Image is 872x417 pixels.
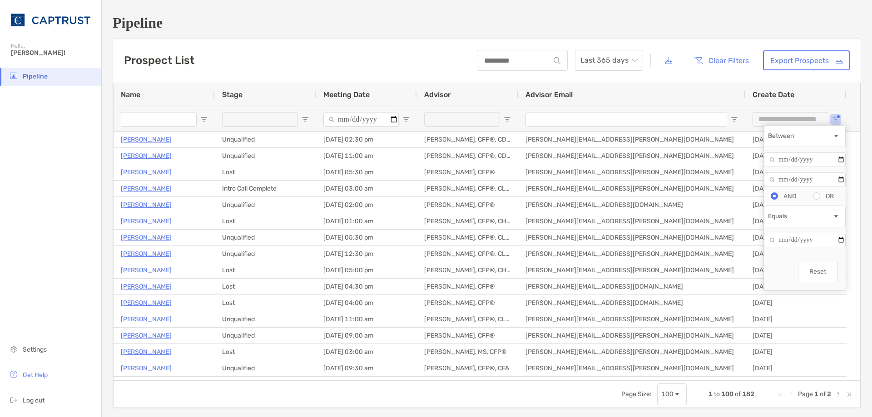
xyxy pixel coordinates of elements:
[316,328,417,343] div: [DATE] 09:00 am
[745,311,847,327] div: [DATE]
[121,216,172,227] a: [PERSON_NAME]
[518,148,745,164] div: [PERSON_NAME][EMAIL_ADDRESS][PERSON_NAME][DOMAIN_NAME]
[121,248,172,260] a: [PERSON_NAME]
[316,344,417,360] div: [DATE] 03:00 am
[121,297,172,309] a: [PERSON_NAME]
[417,360,518,376] div: [PERSON_NAME], CFP®, CFA
[23,73,48,80] span: Pipeline
[745,246,847,262] div: [DATE]
[215,230,316,245] div: Unqualified
[121,330,172,341] a: [PERSON_NAME]
[424,90,451,99] span: Advisor
[708,390,713,398] span: 1
[316,148,417,164] div: [DATE] 11:00 am
[8,70,19,81] img: pipeline icon
[764,206,846,227] div: Filtering operator
[798,261,837,282] button: Reset
[121,134,172,145] a: [PERSON_NAME]
[657,383,687,405] div: Page Size
[745,164,847,180] div: [DATE]
[518,164,745,180] div: [PERSON_NAME][EMAIL_ADDRESS][PERSON_NAME][DOMAIN_NAME]
[721,390,733,398] span: 100
[518,230,745,245] div: [PERSON_NAME][EMAIL_ADDRESS][PERSON_NAME][DOMAIN_NAME]
[121,167,172,178] a: [PERSON_NAME]
[820,390,826,398] span: of
[745,360,847,376] div: [DATE]
[121,281,172,292] p: [PERSON_NAME]
[518,344,745,360] div: [PERSON_NAME][EMAIL_ADDRESS][PERSON_NAME][DOMAIN_NAME]
[215,246,316,262] div: Unqualified
[846,391,853,398] div: Last Page
[215,262,316,278] div: Lost
[316,197,417,213] div: [DATE] 02:00 pm
[121,314,172,325] p: [PERSON_NAME]
[417,377,518,392] div: [PERSON_NAME], CFP®
[215,181,316,196] div: Intro Call Complete
[832,116,839,123] button: Open Filter Menu
[735,390,741,398] span: of
[11,49,96,57] span: [PERSON_NAME]!
[768,212,832,220] div: Equals
[215,213,316,229] div: Lost
[8,394,19,405] img: logout icon
[215,197,316,213] div: Unqualified
[580,50,638,70] span: Last 365 days
[124,54,194,67] h3: Prospect List
[753,90,794,99] span: Create Date
[316,181,417,196] div: [DATE] 03:00 am
[417,181,518,196] div: [PERSON_NAME], CFP®, CLU®
[764,172,846,187] input: Filter Value
[714,390,720,398] span: to
[121,379,223,390] a: [PERSON_NAME][MEDICAL_DATA]
[417,246,518,262] div: [PERSON_NAME], CFP®, CLU®
[23,371,48,379] span: Get Help
[518,279,745,294] div: [PERSON_NAME][EMAIL_ADDRESS][DOMAIN_NAME]
[731,116,738,123] button: Open Filter Menu
[121,199,172,211] a: [PERSON_NAME]
[417,197,518,213] div: [PERSON_NAME], CFP®
[518,311,745,327] div: [PERSON_NAME][EMAIL_ADDRESS][PERSON_NAME][DOMAIN_NAME]
[215,344,316,360] div: Lost
[745,295,847,311] div: [DATE]
[518,132,745,147] div: [PERSON_NAME][EMAIL_ADDRESS][PERSON_NAME][DOMAIN_NAME]
[518,197,745,213] div: [PERSON_NAME][EMAIL_ADDRESS][DOMAIN_NAME]
[316,295,417,311] div: [DATE] 04:00 pm
[776,391,783,398] div: First Page
[764,233,846,247] input: Filter Value
[121,265,172,276] p: [PERSON_NAME]
[745,132,847,147] div: [DATE]
[417,295,518,311] div: [PERSON_NAME], CFP®
[417,132,518,147] div: [PERSON_NAME], CFP®, CDFA®
[763,125,846,291] div: Column Filter
[316,311,417,327] div: [DATE] 11:00 am
[121,346,172,358] p: [PERSON_NAME]
[763,50,850,70] a: Export Prospects
[323,112,399,127] input: Meeting Date Filter Input
[11,4,90,36] img: CAPTRUST Logo
[417,344,518,360] div: [PERSON_NAME], MS, CFP®
[661,390,674,398] div: 100
[798,390,813,398] span: Page
[768,132,832,140] div: Between
[121,150,172,162] a: [PERSON_NAME]
[215,164,316,180] div: Lost
[417,148,518,164] div: [PERSON_NAME], CFP®, CDFA®
[518,262,745,278] div: [PERSON_NAME][EMAIL_ADDRESS][PERSON_NAME][DOMAIN_NAME]
[554,57,560,64] img: input icon
[525,112,727,127] input: Advisor Email Filter Input
[302,116,309,123] button: Open Filter Menu
[621,390,652,398] div: Page Size:
[417,230,518,245] div: [PERSON_NAME], CFP®, CLU®
[121,183,172,194] p: [PERSON_NAME]
[745,230,847,245] div: [DATE]
[316,132,417,147] div: [DATE] 02:30 pm
[504,116,511,123] button: Open Filter Menu
[687,50,756,70] button: Clear Filters
[316,213,417,229] div: [DATE] 01:00 am
[215,377,316,392] div: Lost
